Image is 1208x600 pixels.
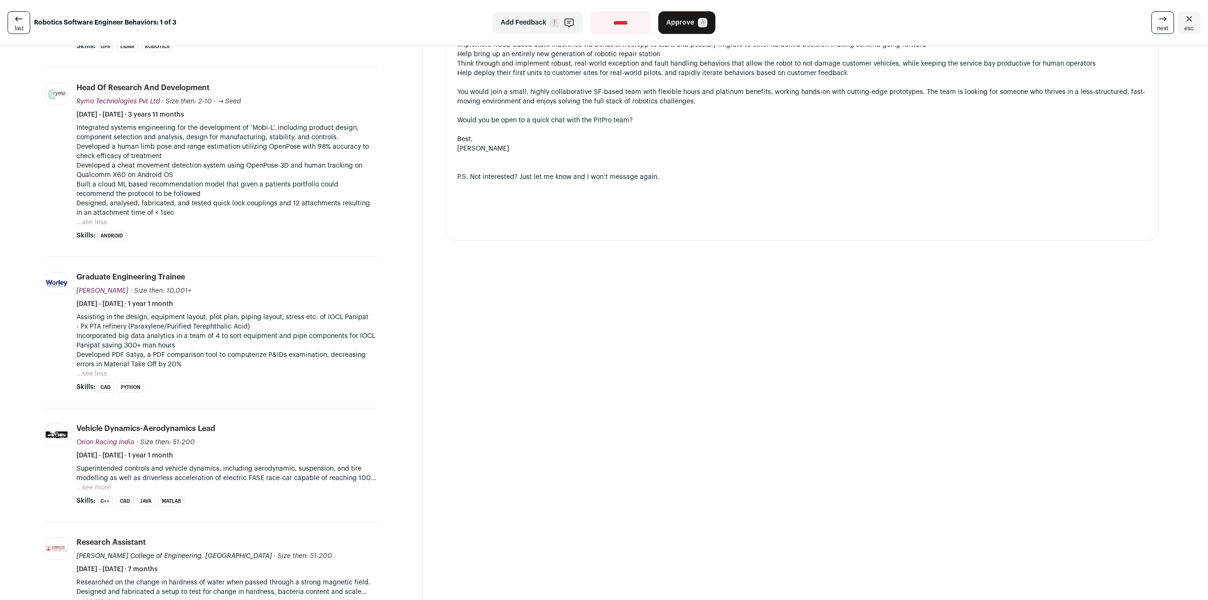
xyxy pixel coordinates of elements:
[457,116,1147,125] div: Would you be open to a quick chat with the PitPro team?
[214,97,216,106] span: ·
[493,11,583,34] button: Add Feedback F
[130,287,191,294] span: · Size then: 10,001+
[550,18,560,27] span: F
[1184,25,1194,32] span: esc
[76,98,160,105] span: Rymo Technologies Pvt Ltd
[46,83,67,105] img: 05f3ecd6869b21bdbd65695cb6113fef85cdb48145f1d76dabab66de8ca11227.jpg
[457,50,1147,59] li: Help bring up an entirely new generation of robotic repair station
[666,18,694,27] span: Approve
[76,423,215,434] div: Vehicle Dynamics-Aerodynamics Lead
[76,369,107,379] button: ...see less
[162,98,212,105] span: · Size then: 2-10
[274,553,332,559] span: · Size then: 51-200
[1178,11,1200,34] a: Close
[97,496,113,507] li: C++
[457,87,1147,106] div: You would join a small, highly collaborative SF-based team with flexible hours and platinum benef...
[76,83,210,93] div: Head of Research And Development
[457,135,1147,144] div: Best,
[457,59,1147,68] li: Think through and implement robust, real-world exception and fault handling behaviors that allow ...
[76,272,185,282] div: Graduate Engineering Trainee
[76,123,377,218] p: Integrated systems engineering for the development of ‘Mobi-L’, including product design, compone...
[76,231,95,240] span: Skills:
[76,464,377,483] p: Superintended controls and vehicle dynamics, including aerodynamic, suspension, and tire modellin...
[76,218,107,227] button: ...see less
[76,483,111,492] button: ...see more
[457,172,1147,182] div: P.S. Not interested? Just let me know and I won’t message again.
[76,439,134,446] span: Orion Racing India
[15,25,24,32] span: last
[218,98,241,105] span: → Seed
[76,110,184,119] span: [DATE] - [DATE] · 3 years 11 months
[76,42,95,51] span: Skills:
[76,537,146,548] div: Research Assistant
[46,280,67,287] img: 1bfce7b7a37f777b6fab47411f6e643b33f881615f21f907589a7a5e40fe52a7.jpg
[142,42,173,52] li: Robotics
[76,553,272,559] span: [PERSON_NAME] College of Engineering, [GEOGRAPHIC_DATA]
[117,42,138,52] li: Lidar
[46,538,67,559] img: 8b160dff84ed03dea82b5d1efdb145f8cc28d0750e633073fae9e54a82596a25.jpg
[76,451,173,460] span: [DATE] - [DATE] · 1 year 1 month
[117,382,144,393] li: Python
[501,18,546,27] span: Add Feedback
[137,496,155,507] li: Java
[1157,25,1168,32] span: next
[34,18,176,27] strong: Robotics Software Engineer Behaviors: 1 of 3
[46,431,67,438] img: b7b2ee865526f91ac7d05e71de6551f8466248c13dd36f507bb5bbed1905680d.jpg
[698,18,707,27] span: A
[159,496,185,507] li: MATLAB
[76,299,173,309] span: [DATE] - [DATE] · 1 year 1 month
[97,42,113,52] li: GPS
[1151,11,1174,34] a: next
[658,11,715,34] button: Approve A
[76,565,158,574] span: [DATE] - [DATE] · 7 months
[117,496,133,507] li: CAD
[76,578,377,597] p: Researched on the change in hardness of water when passed through a strong magnetic field. Design...
[76,313,377,369] p: Assisting in the design, equipment layout, plot plan, piping layout, stress etc. of IOCL Panipat ...
[8,11,30,34] a: last
[457,68,1147,78] li: Help deploy their first units to customer sites for real-world pilots, and rapidly iterate behavi...
[76,382,95,392] span: Skills:
[76,496,95,506] span: Skills:
[136,439,195,446] span: · Size then: 51-200
[97,382,114,393] li: CAD
[97,231,126,241] li: Android
[76,287,128,294] span: [PERSON_NAME]
[457,144,1147,153] div: [PERSON_NAME]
